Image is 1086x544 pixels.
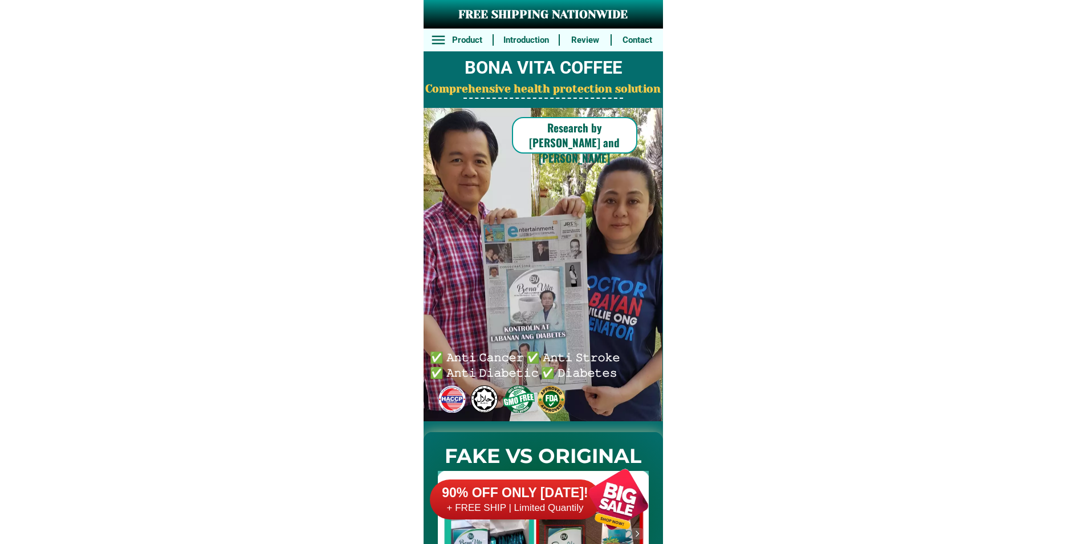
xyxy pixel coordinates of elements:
h6: + FREE SHIP | Limited Quantily [430,502,601,514]
h6: Product [448,34,486,47]
h6: Research by [PERSON_NAME] and [PERSON_NAME] [512,120,637,166]
h6: Review [566,34,605,47]
h6: Contact [618,34,657,47]
h2: FAKE VS ORIGINAL [424,441,663,472]
h6: Introduction [499,34,552,47]
h6: 90% OFF ONLY [DATE]! [430,485,601,502]
h2: Comprehensive health protection solution [424,81,663,98]
h6: ✅ 𝙰𝚗𝚝𝚒 𝙲𝚊𝚗𝚌𝚎𝚛 ✅ 𝙰𝚗𝚝𝚒 𝚂𝚝𝚛𝚘𝚔𝚎 ✅ 𝙰𝚗𝚝𝚒 𝙳𝚒𝚊𝚋𝚎𝚝𝚒𝚌 ✅ 𝙳𝚒𝚊𝚋𝚎𝚝𝚎𝚜 [430,349,625,379]
h2: BONA VITA COFFEE [424,55,663,82]
h3: FREE SHIPPING NATIONWIDE [424,6,663,23]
